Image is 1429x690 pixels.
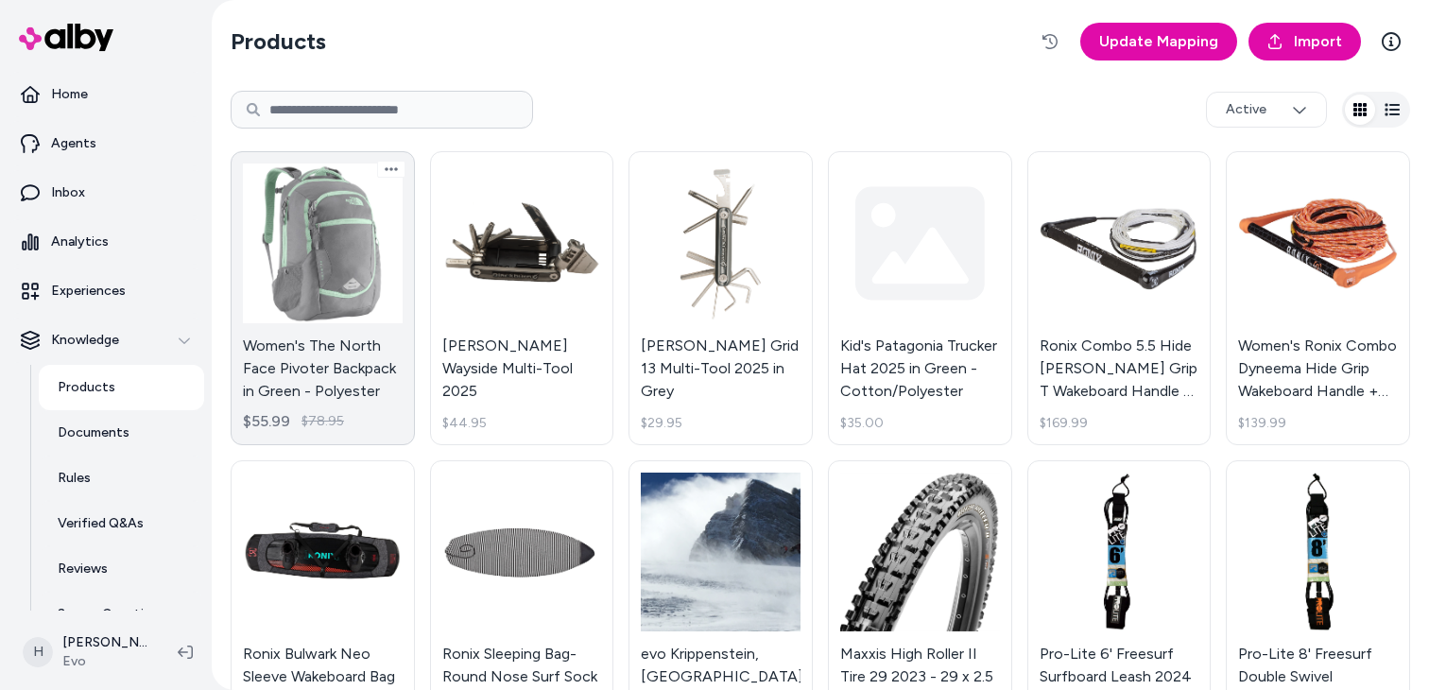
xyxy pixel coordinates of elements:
[1080,23,1237,60] a: Update Mapping
[11,622,163,682] button: H[PERSON_NAME]Evo
[23,637,53,667] span: H
[1294,30,1342,53] span: Import
[1226,151,1410,445] a: Women's Ronix Combo Dyneema Hide Grip Wakeboard Handle + 70 ft Mainline 2025 in WhiteWomen's Roni...
[8,72,204,117] a: Home
[8,268,204,314] a: Experiences
[39,456,204,501] a: Rules
[231,26,326,57] h2: Products
[8,219,204,265] a: Analytics
[51,282,126,301] p: Experiences
[51,183,85,202] p: Inbox
[58,423,129,442] p: Documents
[430,151,614,445] a: Blackburn Wayside Multi-Tool 2025[PERSON_NAME] Wayside Multi-Tool 2025$44.95
[828,151,1012,445] a: Kid's Patagonia Trucker Hat 2025 in Green - Cotton/Polyester$35.00
[231,151,415,445] a: Women's The North Face Pivoter Backpack in Green - PolyesterWomen's The North Face Pivoter Backpa...
[58,469,91,488] p: Rules
[39,365,204,410] a: Products
[51,85,88,104] p: Home
[1027,151,1212,445] a: Ronix Combo 5.5 Hide Stich Grip T Wakeboard Handle + 80 ft Mainline 2025 in WhiteRonix Combo 5.5 ...
[39,592,204,637] a: Survey Questions
[58,514,144,533] p: Verified Q&As
[58,605,166,624] p: Survey Questions
[8,121,204,166] a: Agents
[62,633,147,652] p: [PERSON_NAME]
[51,233,109,251] p: Analytics
[39,546,204,592] a: Reviews
[1099,30,1218,53] span: Update Mapping
[1206,92,1327,128] button: Active
[58,560,108,578] p: Reviews
[62,652,147,671] span: Evo
[39,410,204,456] a: Documents
[628,151,813,445] a: Blackburn Grid 13 Multi-Tool 2025 in Grey[PERSON_NAME] Grid 13 Multi-Tool 2025 in Grey$29.95
[1248,23,1361,60] a: Import
[8,318,204,363] button: Knowledge
[51,134,96,153] p: Agents
[8,170,204,216] a: Inbox
[58,378,115,397] p: Products
[39,501,204,546] a: Verified Q&As
[19,24,113,51] img: alby Logo
[51,331,119,350] p: Knowledge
